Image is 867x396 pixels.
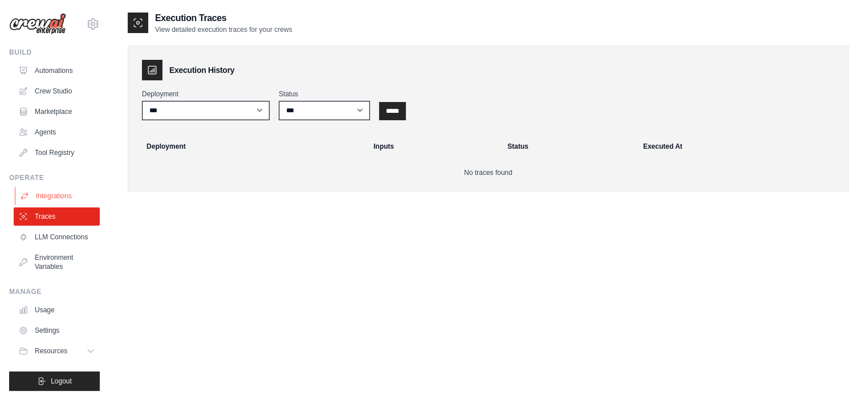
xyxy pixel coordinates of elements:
[9,173,100,182] div: Operate
[9,48,100,57] div: Build
[14,62,100,80] a: Automations
[9,287,100,296] div: Manage
[14,123,100,141] a: Agents
[14,228,100,246] a: LLM Connections
[500,134,636,159] th: Status
[169,64,234,76] h3: Execution History
[14,248,100,276] a: Environment Variables
[51,377,72,386] span: Logout
[636,134,844,159] th: Executed At
[155,11,292,25] h2: Execution Traces
[279,89,370,99] label: Status
[9,371,100,391] button: Logout
[142,89,270,99] label: Deployment
[14,82,100,100] a: Crew Studio
[14,103,100,121] a: Marketplace
[142,168,835,177] p: No traces found
[14,301,100,319] a: Usage
[133,134,367,159] th: Deployment
[14,342,100,360] button: Resources
[14,207,100,226] a: Traces
[35,346,67,356] span: Resources
[155,25,292,34] p: View detailed execution traces for your crews
[9,13,66,35] img: Logo
[15,187,101,205] a: Integrations
[14,144,100,162] a: Tool Registry
[14,321,100,340] a: Settings
[367,134,500,159] th: Inputs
